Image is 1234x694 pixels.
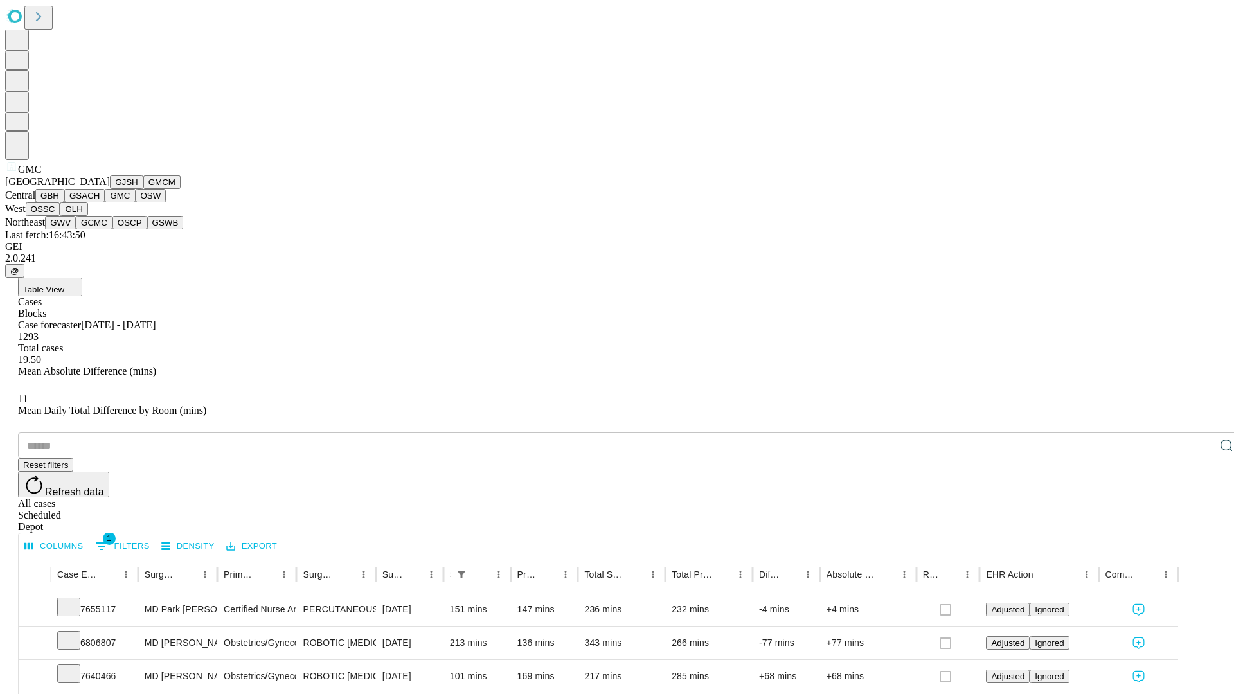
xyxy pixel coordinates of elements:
button: @ [5,264,24,278]
button: Expand [25,632,44,655]
div: 7640466 [57,660,132,693]
span: GMC [18,164,41,175]
div: GEI [5,241,1229,253]
span: 1 [103,532,116,545]
div: Surgery Name [303,569,335,580]
button: Sort [257,565,275,583]
div: Scheduled In Room Duration [450,569,451,580]
div: +68 mins [827,660,910,693]
div: Obstetrics/Gynecology [224,627,290,659]
button: Show filters [92,536,153,556]
button: Menu [275,565,293,583]
div: -4 mins [759,593,814,626]
button: Sort [781,565,799,583]
span: Ignored [1035,672,1064,681]
span: Refresh data [45,486,104,497]
button: Sort [472,565,490,583]
button: Sort [178,565,196,583]
div: 6806807 [57,627,132,659]
span: Last fetch: 16:43:50 [5,229,85,240]
div: 266 mins [672,627,746,659]
span: West [5,203,26,214]
button: Sort [1035,565,1053,583]
div: 236 mins [584,593,659,626]
div: Difference [759,569,780,580]
span: Adjusted [991,605,1024,614]
button: Export [223,537,280,556]
button: Menu [490,565,508,583]
button: Expand [25,599,44,621]
button: Show filters [452,565,470,583]
span: Case forecaster [18,319,81,330]
div: 136 mins [517,627,572,659]
span: Ignored [1035,605,1064,614]
div: Total Scheduled Duration [584,569,625,580]
button: GSACH [64,189,105,202]
div: 7655117 [57,593,132,626]
div: MD [PERSON_NAME] [145,627,211,659]
span: Northeast [5,217,45,227]
button: Sort [337,565,355,583]
button: Menu [895,565,913,583]
span: Mean Absolute Difference (mins) [18,366,156,377]
button: GLH [60,202,87,216]
button: GMCM [143,175,181,189]
button: OSCP [112,216,147,229]
div: EHR Action [986,569,1033,580]
div: Obstetrics/Gynecology [224,660,290,693]
button: Menu [196,565,214,583]
button: Adjusted [986,636,1030,650]
div: PERCUTANEOUS NEPHROSTOLITHOTOMY OVER 2CM [303,593,369,626]
span: Total cases [18,343,63,353]
span: [GEOGRAPHIC_DATA] [5,176,110,187]
span: Adjusted [991,638,1024,648]
div: 2.0.241 [5,253,1229,264]
div: [DATE] [382,660,437,693]
button: Menu [117,565,135,583]
span: [DATE] - [DATE] [81,319,156,330]
button: Sort [539,565,557,583]
div: Surgery Date [382,569,403,580]
button: Menu [1157,565,1175,583]
button: Menu [799,565,817,583]
div: 1 active filter [452,565,470,583]
div: [DATE] [382,627,437,659]
div: Certified Nurse Anesthetist [224,593,290,626]
div: 232 mins [672,593,746,626]
span: Central [5,190,35,200]
div: 213 mins [450,627,505,659]
div: 101 mins [450,660,505,693]
div: [DATE] [382,593,437,626]
div: Resolved in EHR [923,569,940,580]
button: Adjusted [986,603,1030,616]
div: 147 mins [517,593,572,626]
button: Menu [731,565,749,583]
button: Adjusted [986,670,1030,683]
div: Absolute Difference [827,569,876,580]
button: Expand [25,666,44,688]
button: Select columns [21,537,87,556]
div: Comments [1105,569,1138,580]
span: Adjusted [991,672,1024,681]
div: Surgeon Name [145,569,177,580]
div: 285 mins [672,660,746,693]
button: GWV [45,216,76,229]
div: +77 mins [827,627,910,659]
span: @ [10,266,19,276]
span: 19.50 [18,354,41,365]
button: Density [158,537,218,556]
button: Sort [940,565,958,583]
div: 151 mins [450,593,505,626]
span: Ignored [1035,638,1064,648]
div: 343 mins [584,627,659,659]
button: Menu [422,565,440,583]
div: +68 mins [759,660,814,693]
div: +4 mins [827,593,910,626]
div: Primary Service [224,569,256,580]
span: Reset filters [23,460,68,470]
button: Sort [99,565,117,583]
button: OSSC [26,202,60,216]
button: Sort [877,565,895,583]
button: Ignored [1030,603,1069,616]
button: Sort [626,565,644,583]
